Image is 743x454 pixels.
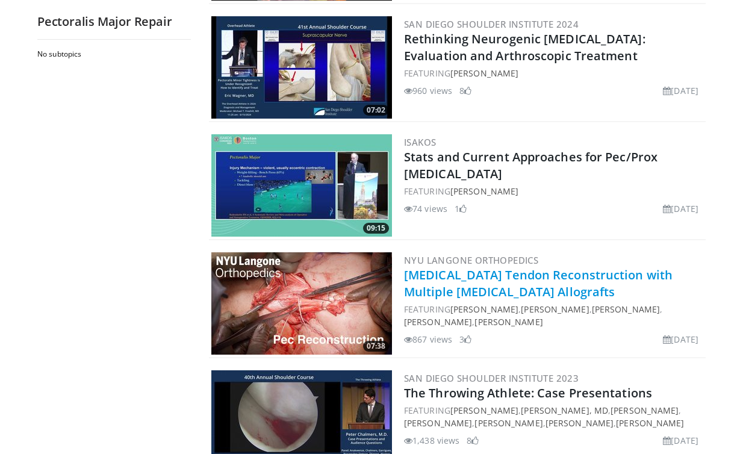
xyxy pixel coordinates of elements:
a: ISAKOS [404,136,436,148]
a: [PERSON_NAME] [450,405,518,416]
li: [DATE] [663,333,698,346]
a: Rethinking Neurogenic [MEDICAL_DATA]: Evaluation and Arthroscopic Treatment [404,31,645,64]
img: 3e65ab5b-6850-4262-9416-08dd7b09a260.jpg.300x170_q85_crop-smart_upscale.jpg [211,252,392,355]
img: 7ea6420f-a9df-41d9-a989-4fd4fc7a1bab.300x170_q85_crop-smart_upscale.jpg [211,134,392,237]
img: bc7b021a-91a4-4c84-b592-a9dc9fc363f3.300x170_q85_crop-smart_upscale.jpg [211,16,392,119]
a: [PERSON_NAME] [474,417,542,429]
a: [MEDICAL_DATA] Tendon Reconstruction with Multiple [MEDICAL_DATA] Allografts [404,267,673,300]
a: [PERSON_NAME] [616,417,684,429]
div: FEATURING , , , , , , [404,404,703,429]
a: [PERSON_NAME] [474,316,542,328]
li: [DATE] [663,434,698,447]
div: FEATURING , , , , [404,303,703,328]
a: [PERSON_NAME] [404,316,472,328]
a: 07:02 [211,16,392,119]
a: [PERSON_NAME] [546,417,614,429]
h2: Pectoralis Major Repair [37,14,191,30]
span: 07:38 [363,341,389,352]
li: 3 [459,333,471,346]
a: [PERSON_NAME] [404,417,472,429]
span: 07:02 [363,105,389,116]
a: [PERSON_NAME] [450,185,518,197]
a: [PERSON_NAME] [450,303,518,315]
a: The Throwing Athlete: Case Presentations [404,385,652,401]
a: [PERSON_NAME] [592,303,660,315]
li: 867 views [404,333,452,346]
a: [PERSON_NAME], MD [521,405,608,416]
div: FEATURING [404,185,703,197]
div: FEATURING [404,67,703,79]
a: Stats and Current Approaches for Pec/Prox [MEDICAL_DATA] [404,149,658,182]
li: 74 views [404,202,447,215]
span: 09:15 [363,223,389,234]
a: NYU Langone Orthopedics [404,254,538,266]
li: 1 [455,202,467,215]
li: [DATE] [663,202,698,215]
a: 07:38 [211,252,392,355]
li: 8 [459,84,471,97]
a: [PERSON_NAME] [521,303,589,315]
h2: No subtopics [37,49,188,59]
a: [PERSON_NAME] [611,405,679,416]
li: 960 views [404,84,452,97]
a: San Diego Shoulder Institute 2024 [404,18,579,30]
li: [DATE] [663,84,698,97]
a: San Diego Shoulder Institute 2023 [404,372,579,384]
a: 09:15 [211,134,392,237]
a: [PERSON_NAME] [450,67,518,79]
li: 1,438 views [404,434,459,447]
li: 8 [467,434,479,447]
